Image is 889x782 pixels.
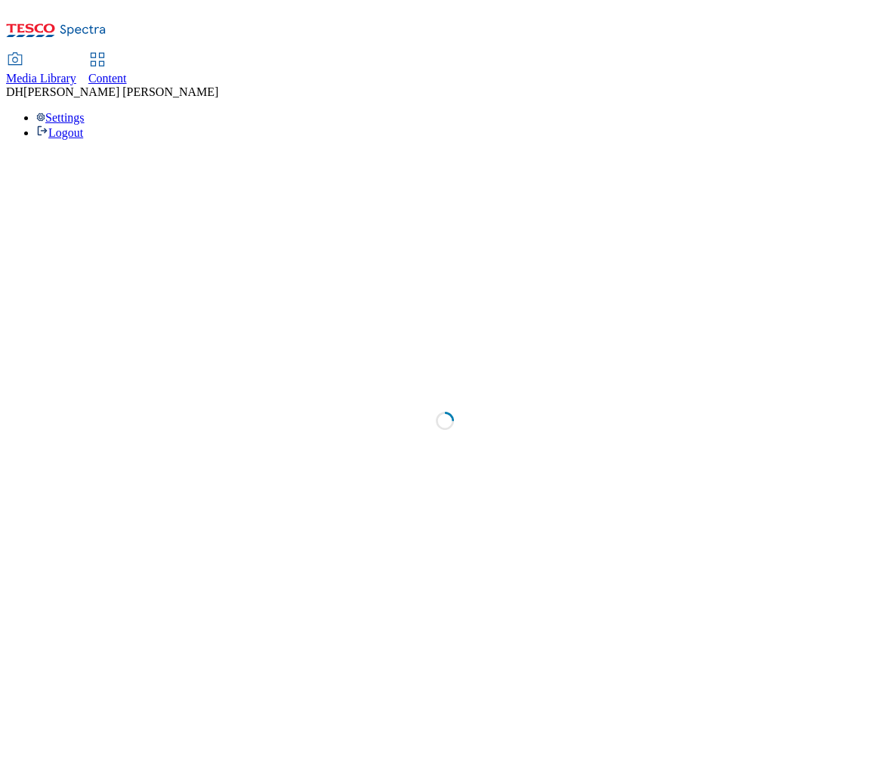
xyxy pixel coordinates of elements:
span: Media Library [6,72,76,85]
span: DH [6,85,23,98]
span: Content [88,72,127,85]
span: [PERSON_NAME] [PERSON_NAME] [23,85,218,98]
a: Settings [36,111,85,124]
a: Media Library [6,54,76,85]
a: Content [88,54,127,85]
a: Logout [36,126,83,139]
